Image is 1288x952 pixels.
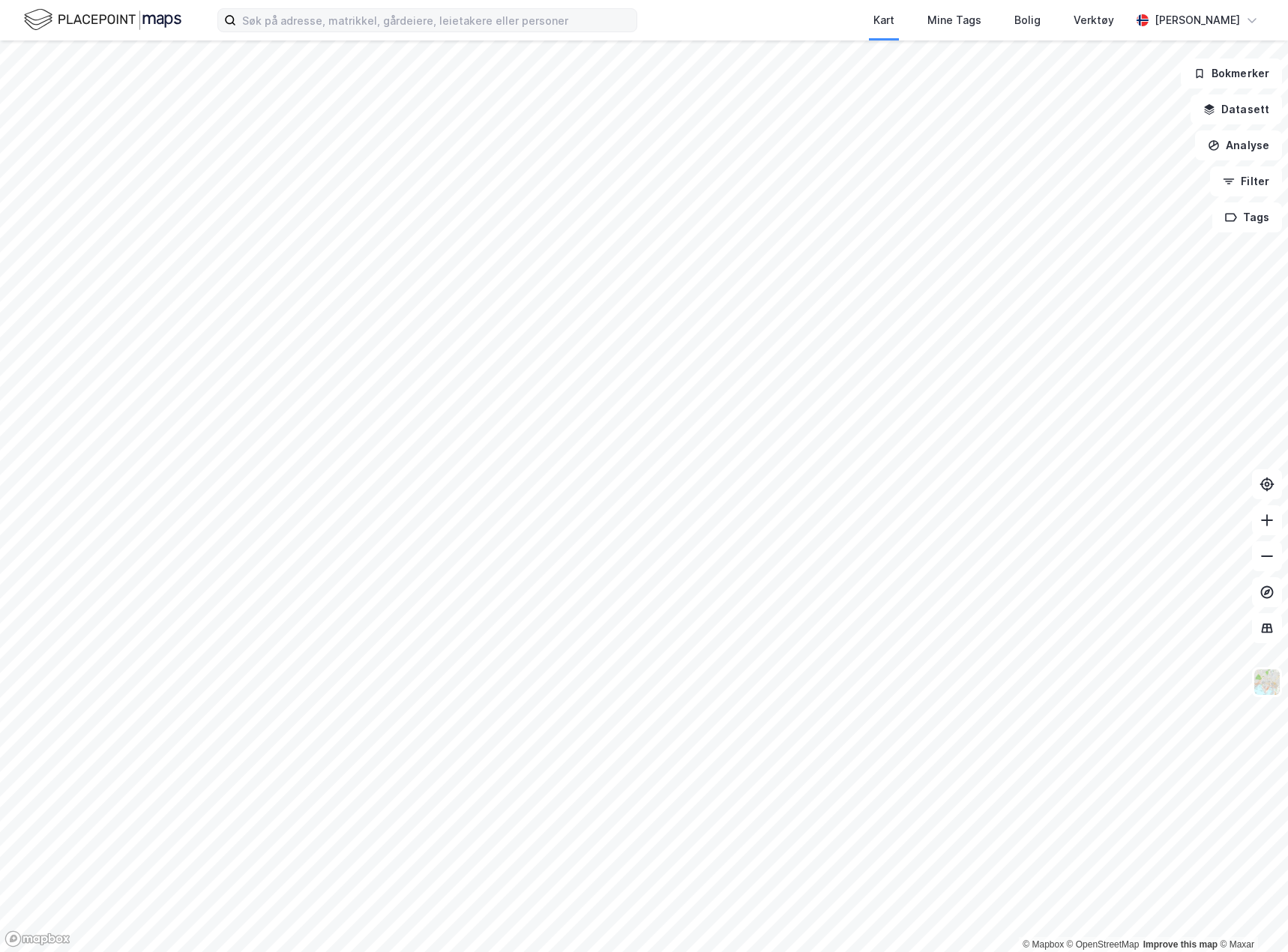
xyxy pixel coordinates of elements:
img: logo.f888ab2527a4732fd821a326f86c7f29.svg [24,7,181,33]
div: Mine Tags [927,11,981,29]
div: Bolig [1014,11,1041,29]
div: Verktøy [1074,11,1114,29]
iframe: Chat Widget [1213,880,1288,952]
div: Kontrollprogram for chat [1213,880,1288,952]
div: [PERSON_NAME] [1155,11,1240,29]
input: Søk på adresse, matrikkel, gårdeiere, leietakere eller personer [236,9,637,31]
div: Kart [873,11,894,29]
